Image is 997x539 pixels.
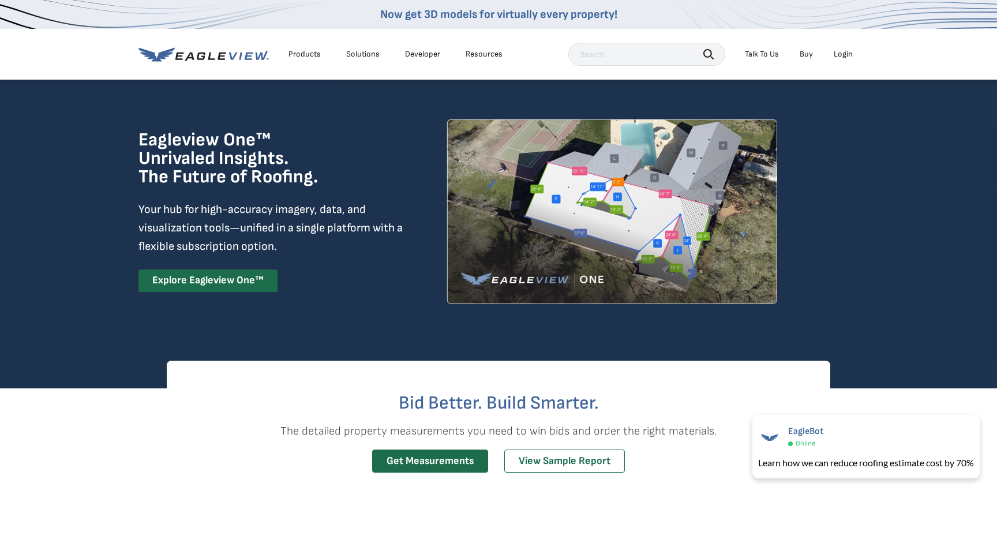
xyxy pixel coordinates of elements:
div: Products [288,49,321,59]
h1: Eagleview One™ Unrivaled Insights. The Future of Roofing. [138,131,377,186]
div: Login [834,49,853,59]
span: EagleBot [788,426,823,437]
input: Search [568,43,725,66]
img: EagleBot [758,426,781,449]
div: Learn how we can reduce roofing estimate cost by 70% [758,456,974,470]
a: Now get 3D models for virtually every property! [380,8,617,21]
a: Get Measurements [372,450,488,473]
div: Talk To Us [745,49,779,59]
a: Developer [405,49,440,59]
a: Buy [800,49,813,59]
div: Solutions [346,49,380,59]
div: Resources [466,49,503,59]
a: View Sample Report [504,450,625,473]
p: The detailed property measurements you need to win bids and order the right materials. [167,422,830,440]
span: Online [796,439,815,448]
p: Your hub for high-accuracy imagery, data, and visualization tools—unified in a single platform wi... [138,200,405,256]
h2: Bid Better. Build Smarter. [167,394,830,413]
a: Explore Eagleview One™ [138,269,278,292]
